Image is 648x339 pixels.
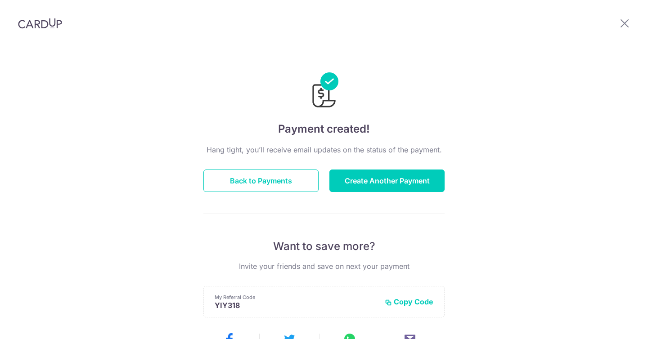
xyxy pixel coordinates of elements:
[203,169,319,192] button: Back to Payments
[329,169,445,192] button: Create Another Payment
[18,18,62,29] img: CardUp
[310,72,338,110] img: Payments
[203,144,445,155] p: Hang tight, you’ll receive email updates on the status of the payment.
[215,294,378,301] p: My Referral Code
[203,121,445,137] h4: Payment created!
[385,297,433,306] button: Copy Code
[203,239,445,254] p: Want to save more?
[215,301,378,310] p: YIY318
[203,261,445,272] p: Invite your friends and save on next your payment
